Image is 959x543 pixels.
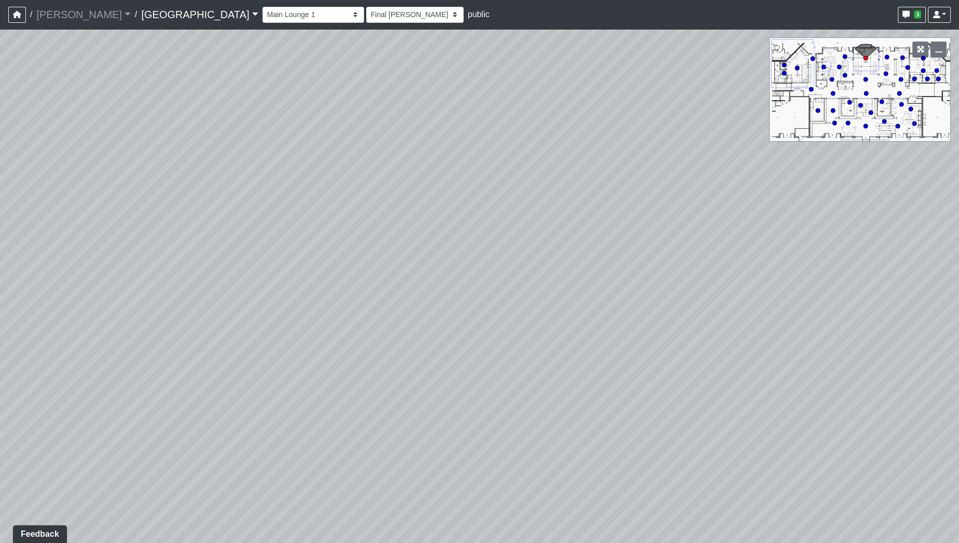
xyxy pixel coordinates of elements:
a: [PERSON_NAME] [36,4,131,25]
span: public [468,10,490,19]
span: 3 [914,10,921,19]
button: 3 [898,7,926,23]
iframe: Ybug feedback widget [8,522,69,543]
span: / [131,4,141,25]
span: / [26,4,36,25]
a: [GEOGRAPHIC_DATA] [141,4,258,25]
